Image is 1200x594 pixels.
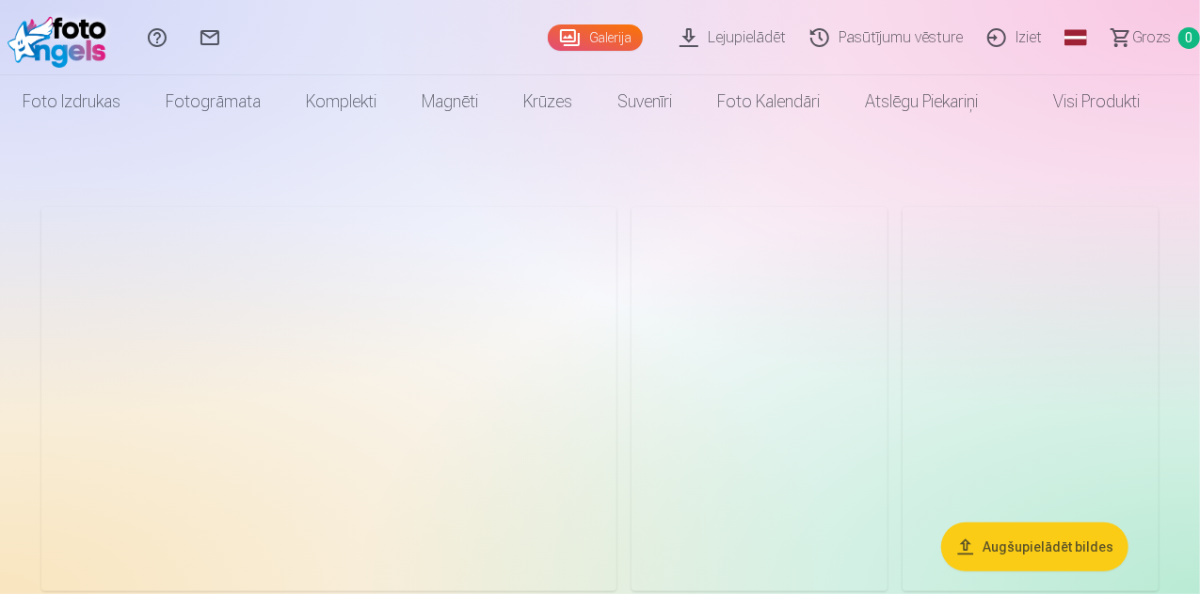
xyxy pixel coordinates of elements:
a: Magnēti [399,75,501,128]
a: Komplekti [283,75,399,128]
a: Suvenīri [595,75,695,128]
img: /fa1 [8,8,116,68]
a: Visi produkti [1000,75,1162,128]
button: Augšupielādēt bildes [941,522,1128,571]
span: 0 [1178,27,1200,49]
span: Grozs [1132,26,1171,49]
a: Galerija [548,24,643,51]
a: Fotogrāmata [143,75,283,128]
a: Foto kalendāri [695,75,842,128]
a: Krūzes [501,75,595,128]
a: Atslēgu piekariņi [842,75,1000,128]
